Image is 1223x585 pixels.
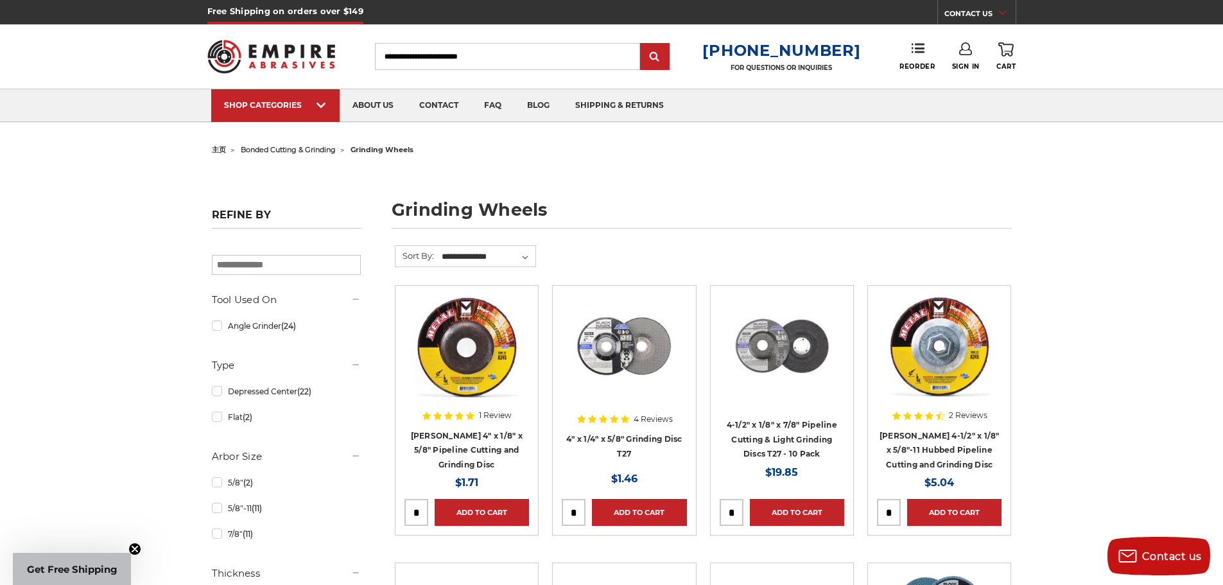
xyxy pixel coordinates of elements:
[952,62,980,71] span: Sign In
[392,201,1012,229] h1: grinding wheels
[634,415,673,423] span: 4 Reviews
[212,566,361,581] h5: Thickness
[702,64,860,72] p: FOR QUESTIONS OR INQUIRIES
[243,412,252,422] span: (2)
[212,523,361,545] a: 7/8"
[404,295,529,419] a: Mercer 4" x 1/8" x 5/8 Cutting and Light Grinding Wheel
[899,62,935,71] span: Reorder
[207,31,336,82] img: Empire Abrasives
[888,295,991,397] img: Mercer 4-1/2" x 1/8" x 5/8"-11 Hubbed Cutting and Light Grinding Wheel
[212,406,361,428] a: Flat
[435,499,529,526] a: Add to Cart
[455,476,478,489] span: $1.71
[765,466,798,478] span: $19.85
[562,89,677,122] a: shipping & returns
[212,145,226,154] a: 主页
[212,380,361,403] a: Depressed Center
[243,529,253,539] span: (11)
[243,478,253,487] span: (2)
[415,295,518,397] img: Mercer 4" x 1/8" x 5/8 Cutting and Light Grinding Wheel
[573,295,675,397] img: 4 inch BHA grinding wheels
[212,292,361,308] h5: Tool Used On
[252,503,262,513] span: (11)
[212,209,361,229] h5: Refine by
[340,89,406,122] a: about us
[224,100,327,110] div: SHOP CATEGORIES
[212,358,361,373] h5: Type
[297,387,311,396] span: (22)
[212,449,361,464] h5: Arbor Size
[406,89,471,122] a: contact
[592,499,686,526] a: Add to Cart
[1107,537,1210,575] button: Contact us
[727,420,837,458] a: 4-1/2" x 1/8" x 7/8" Pipeline Cutting & Light Grinding Discs T27 - 10 Pack
[907,499,1002,526] a: Add to Cart
[642,44,668,70] input: Submit
[996,62,1016,71] span: Cart
[351,145,413,154] span: grinding wheels
[411,431,523,469] a: [PERSON_NAME] 4" x 1/8" x 5/8" Pipeline Cutting and Grinding Disc
[877,295,1002,419] a: Mercer 4-1/2" x 1/8" x 5/8"-11 Hubbed Cutting and Light Grinding Wheel
[880,431,1000,469] a: [PERSON_NAME] 4-1/2" x 1/8" x 5/8"-11 Hubbed Pipeline Cutting and Grinding Disc
[128,543,141,555] button: Close teaser
[241,145,336,154] a: bonded cutting & grinding
[702,41,860,60] a: [PHONE_NUMBER]
[212,315,361,337] a: Angle Grinder
[944,6,1016,24] a: CONTACT US
[27,563,117,575] span: Get Free Shipping
[440,247,535,266] select: Sort By:
[212,471,361,494] a: 5/8"
[566,434,682,458] a: 4" x 1/4" x 5/8" Grinding Disc T27
[471,89,514,122] a: faq
[395,246,434,265] label: Sort By:
[731,295,833,397] img: View of Black Hawk's 4 1/2 inch T27 pipeline disc, showing both front and back of the grinding wh...
[611,473,638,485] span: $1.46
[13,553,131,585] div: Get Free ShippingClose teaser
[514,89,562,122] a: blog
[562,295,686,419] a: 4 inch BHA grinding wheels
[720,295,844,419] a: View of Black Hawk's 4 1/2 inch T27 pipeline disc, showing both front and back of the grinding wh...
[899,42,935,70] a: Reorder
[924,476,954,489] span: $5.04
[996,42,1016,71] a: Cart
[750,499,844,526] a: Add to Cart
[1142,550,1202,563] span: Contact us
[212,497,361,520] a: 5/8"-11
[281,321,296,331] span: (24)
